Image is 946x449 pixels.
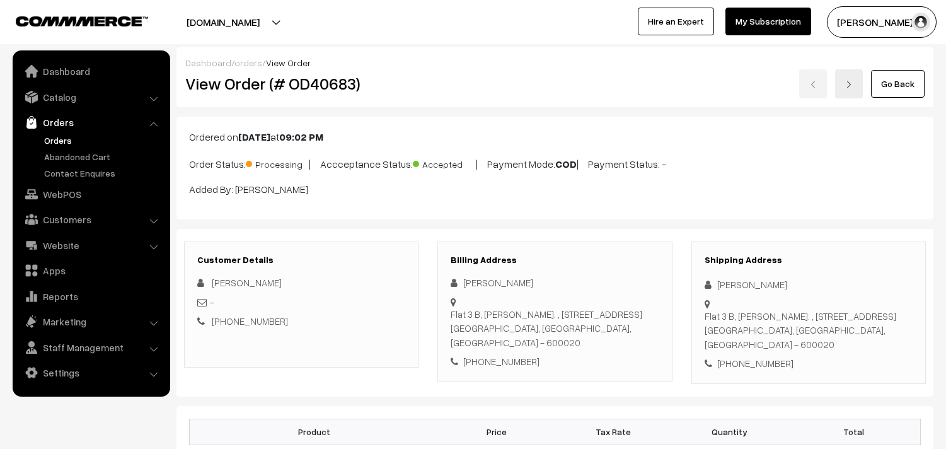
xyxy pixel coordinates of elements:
[16,234,166,257] a: Website
[413,155,476,171] span: Accepted
[555,419,671,445] th: Tax Rate
[16,13,126,28] a: COMMMERCE
[705,255,913,265] h3: Shipping Address
[451,276,659,290] div: [PERSON_NAME]
[185,57,231,68] a: Dashboard
[246,155,309,171] span: Processing
[16,86,166,108] a: Catalog
[279,131,323,143] b: 09:02 PM
[871,70,925,98] a: Go Back
[212,277,282,288] span: [PERSON_NAME]
[41,134,166,147] a: Orders
[212,315,288,327] a: [PHONE_NUMBER]
[189,182,921,197] p: Added By: [PERSON_NAME]
[185,56,925,69] div: / /
[16,259,166,282] a: Apps
[16,336,166,359] a: Staff Management
[725,8,811,35] a: My Subscription
[238,131,270,143] b: [DATE]
[16,183,166,206] a: WebPOS
[189,155,921,172] p: Order Status: | Accceptance Status: | Payment Mode: | Payment Status: -
[911,13,930,32] img: user
[845,81,853,88] img: right-arrow.png
[16,60,166,83] a: Dashboard
[638,8,714,35] a: Hire an Expert
[451,307,659,350] div: Flat 3 B, [PERSON_NAME]. , [STREET_ADDRESS] [GEOGRAPHIC_DATA], [GEOGRAPHIC_DATA], [GEOGRAPHIC_DAT...
[41,166,166,180] a: Contact Enquires
[234,57,262,68] a: orders
[16,208,166,231] a: Customers
[555,158,577,170] b: COD
[705,356,913,371] div: [PHONE_NUMBER]
[451,354,659,369] div: [PHONE_NUMBER]
[41,150,166,163] a: Abandoned Cart
[189,129,921,144] p: Ordered on at
[142,6,304,38] button: [DOMAIN_NAME]
[451,255,659,265] h3: Billing Address
[16,361,166,384] a: Settings
[16,285,166,308] a: Reports
[16,16,148,26] img: COMMMERCE
[197,295,405,310] div: -
[16,111,166,134] a: Orders
[197,255,405,265] h3: Customer Details
[788,419,921,445] th: Total
[705,277,913,292] div: [PERSON_NAME]
[185,74,419,93] h2: View Order (# OD40683)
[266,57,311,68] span: View Order
[190,419,439,445] th: Product
[439,419,555,445] th: Price
[16,310,166,333] a: Marketing
[705,309,913,352] div: Flat 3 B, [PERSON_NAME]. , [STREET_ADDRESS] [GEOGRAPHIC_DATA], [GEOGRAPHIC_DATA], [GEOGRAPHIC_DAT...
[827,6,937,38] button: [PERSON_NAME] s…
[671,419,788,445] th: Quantity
